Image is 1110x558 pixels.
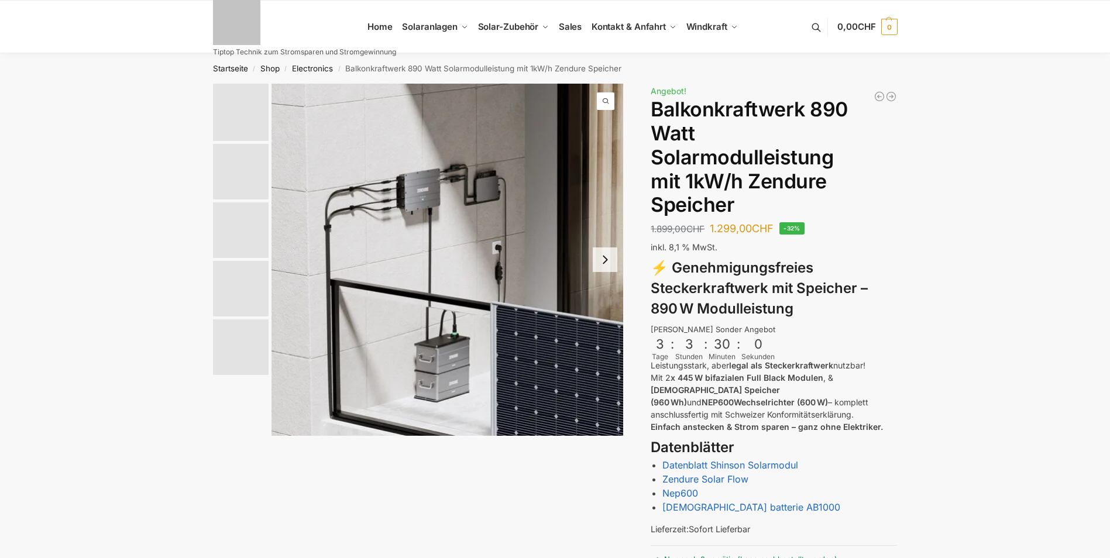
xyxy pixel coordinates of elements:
[593,247,617,272] button: Next slide
[213,64,248,73] a: Startseite
[671,373,823,383] strong: x 445 W bifazialen Full Black Modulen
[651,98,897,217] h1: Balkonkraftwerk 890 Watt Solarmodulleistung mit 1kW/h Zendure Speicher
[741,352,775,362] div: Sekunden
[709,352,736,362] div: Minuten
[213,202,269,258] img: Maysun
[885,91,897,102] a: Steckerkraftwerk mit 4 KW Speicher und 8 Solarmodulen mit 3600 Watt
[737,336,740,359] div: :
[652,336,668,352] div: 3
[686,223,705,235] span: CHF
[651,258,897,319] h3: ⚡ Genehmigungsfreies Steckerkraftwerk mit Speicher – 890 W Modulleistung
[397,1,473,53] a: Solaranlagen
[710,336,734,352] div: 30
[752,222,774,235] span: CHF
[837,9,897,44] a: 0,00CHF 0
[586,1,681,53] a: Kontakt & Anfahrt
[858,21,876,32] span: CHF
[651,324,897,336] div: [PERSON_NAME] Sonder Angebot
[671,336,674,359] div: :
[686,21,727,32] span: Windkraft
[710,222,774,235] bdi: 1.299,00
[272,84,624,436] a: Znedure solar flow Batteriespeicher fuer BalkonkraftwerkeZnedure solar flow Batteriespeicher fuer...
[248,64,260,74] span: /
[559,21,582,32] span: Sales
[402,21,458,32] span: Solaranlagen
[662,459,798,471] a: Datenblatt Shinson Solarmodul
[651,438,897,458] h3: Datenblätter
[651,242,717,252] span: inkl. 8,1 % MwSt.
[260,64,280,73] a: Shop
[702,397,828,407] strong: NEP600Wechselrichter (600 W)
[213,319,269,375] img: nep-microwechselrichter-600w
[213,261,269,316] img: Zendure-solar-flow-Batteriespeicher für Balkonkraftwerke
[478,21,539,32] span: Solar-Zubehör
[662,487,698,499] a: Nep600
[681,1,743,53] a: Windkraft
[333,64,345,74] span: /
[676,336,702,352] div: 3
[651,352,669,362] div: Tage
[592,21,666,32] span: Kontakt & Anfahrt
[874,91,885,102] a: Balkonkraftwerk 890 Watt Solarmodulleistung mit 2kW/h Zendure Speicher
[651,359,897,433] p: Leistungsstark, aber nutzbar! Mit 2 , & und – komplett anschlussfertig mit Schweizer Konformitäts...
[651,86,686,96] span: Angebot!
[729,360,833,370] strong: legal als Steckerkraftwerk
[881,19,898,35] span: 0
[675,352,703,362] div: Stunden
[651,385,780,407] strong: [DEMOGRAPHIC_DATA] Speicher (960 Wh)
[213,144,269,199] img: Anschlusskabel-3meter_schweizer-stecker
[292,64,333,73] a: Electronics
[651,524,750,534] span: Lieferzeit:
[272,84,624,436] img: Zendure-solar-flow-Batteriespeicher für Balkonkraftwerke
[779,222,805,235] span: -32%
[837,21,875,32] span: 0,00
[704,336,707,359] div: :
[280,64,292,74] span: /
[192,53,918,84] nav: Breadcrumb
[473,1,554,53] a: Solar-Zubehör
[213,49,396,56] p: Tiptop Technik zum Stromsparen und Stromgewinnung
[651,223,705,235] bdi: 1.899,00
[651,422,883,432] strong: Einfach anstecken & Strom sparen – ganz ohne Elektriker.
[662,473,748,485] a: Zendure Solar Flow
[213,84,269,141] img: Zendure-solar-flow-Batteriespeicher für Balkonkraftwerke
[662,501,840,513] a: [DEMOGRAPHIC_DATA] batterie AB1000
[554,1,586,53] a: Sales
[689,524,750,534] span: Sofort Lieferbar
[743,336,774,352] div: 0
